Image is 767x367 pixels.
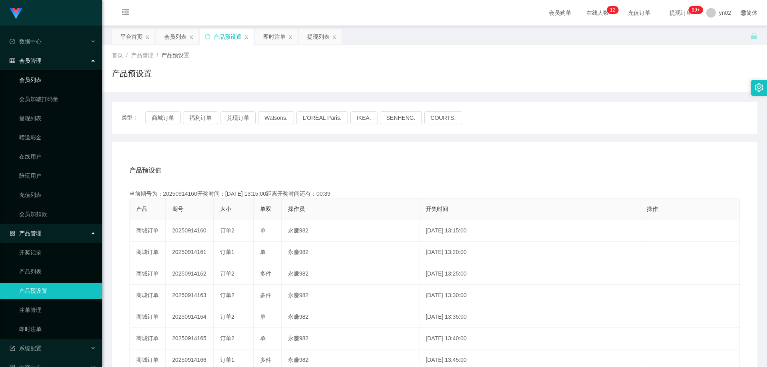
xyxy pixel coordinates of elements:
i: 图标: table [10,58,15,63]
td: 20250914162 [166,263,214,285]
span: 数据中心 [10,38,42,45]
td: 永赚982 [282,242,419,263]
span: 提现订单 [666,10,696,16]
a: 会员列表 [19,72,96,88]
td: [DATE] 13:15:00 [419,220,640,242]
td: 永赚982 [282,306,419,328]
i: 图标: unlock [750,32,757,40]
button: SENHENG. [380,111,422,124]
div: 平台首页 [120,29,143,44]
span: 多件 [260,357,271,363]
span: 单 [260,249,266,255]
a: 陪玩用户 [19,168,96,184]
button: 兑现订单 [221,111,256,124]
td: 商城订单 [130,328,166,349]
td: 20250914163 [166,285,214,306]
span: 操作员 [288,206,305,212]
td: 永赚982 [282,263,419,285]
a: 产品列表 [19,264,96,280]
td: 永赚982 [282,285,419,306]
span: 系统配置 [10,345,42,351]
i: 图标: close [288,35,293,40]
td: 商城订单 [130,306,166,328]
span: / [126,52,128,58]
span: 期号 [172,206,183,212]
td: [DATE] 13:25:00 [419,263,640,285]
i: 图标: form [10,345,15,351]
a: 提现列表 [19,110,96,126]
h1: 产品预设置 [112,67,152,79]
i: 图标: menu-fold [112,0,139,26]
span: 在线人数 [582,10,613,16]
i: 图标: close [244,35,249,40]
span: 订单2 [220,227,234,234]
span: 多件 [260,292,271,298]
i: 图标: appstore-o [10,230,15,236]
span: 订单1 [220,249,234,255]
a: 注单管理 [19,302,96,318]
span: 产品管理 [10,230,42,236]
i: 图标: sync [205,34,211,40]
i: 图标: close [332,35,337,40]
a: 赠送彩金 [19,129,96,145]
span: 订单2 [220,270,234,277]
span: 产品管理 [131,52,153,58]
a: 会员加减打码量 [19,91,96,107]
sup: 290 [688,6,703,14]
span: 单 [260,335,266,341]
a: 产品预设置 [19,283,96,299]
span: 多件 [260,270,271,277]
div: 即时注单 [263,29,286,44]
a: 充值列表 [19,187,96,203]
i: 图标: close [189,35,194,40]
button: 商城订单 [145,111,181,124]
td: 商城订单 [130,285,166,306]
span: 单 [260,313,266,320]
td: [DATE] 13:40:00 [419,328,640,349]
p: 2 [613,6,616,14]
div: 会员列表 [164,29,187,44]
span: 产品预设值 [129,166,161,175]
button: L'ORÉAL Paris. [296,111,348,124]
button: Watsons. [258,111,294,124]
button: IKEA. [350,111,378,124]
span: 首页 [112,52,123,58]
span: 开奖时间 [426,206,448,212]
span: 类型： [121,111,145,124]
a: 开奖记录 [19,244,96,260]
td: 永赚982 [282,220,419,242]
span: 单 [260,227,266,234]
td: 20250914160 [166,220,214,242]
div: 产品预设置 [214,29,242,44]
td: [DATE] 13:30:00 [419,285,640,306]
i: 图标: check-circle-o [10,39,15,44]
td: 20250914161 [166,242,214,263]
i: 图标: setting [755,83,763,92]
sup: 12 [607,6,618,14]
a: 在线用户 [19,149,96,165]
td: [DATE] 13:20:00 [419,242,640,263]
span: / [157,52,158,58]
button: 福利订单 [183,111,218,124]
i: 图标: global [741,10,746,16]
a: 即时注单 [19,321,96,337]
span: 订单2 [220,313,234,320]
td: 永赚982 [282,328,419,349]
td: 20250914164 [166,306,214,328]
button: COURTS. [424,111,462,124]
span: 订单2 [220,292,234,298]
span: 充值订单 [624,10,654,16]
span: 单双 [260,206,271,212]
td: 商城订单 [130,263,166,285]
span: 会员管理 [10,58,42,64]
p: 1 [610,6,613,14]
td: 商城订单 [130,242,166,263]
td: 商城订单 [130,220,166,242]
div: 当前期号为：20250914160开奖时间：[DATE] 13:15:00距离开奖时间还有：00:39 [129,190,740,198]
span: 大小 [220,206,231,212]
span: 操作 [647,206,658,212]
td: [DATE] 13:35:00 [419,306,640,328]
i: 图标: close [145,35,150,40]
span: 订单2 [220,335,234,341]
img: logo.9652507e.png [10,8,22,19]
